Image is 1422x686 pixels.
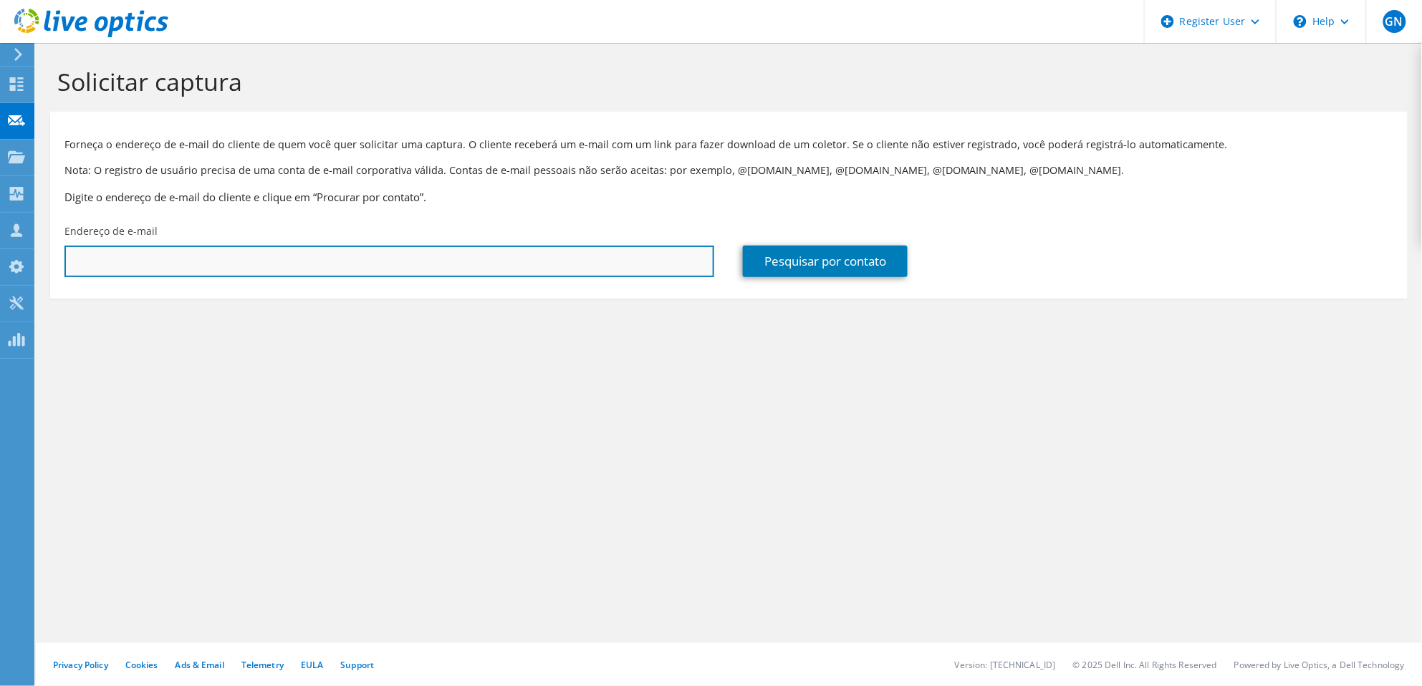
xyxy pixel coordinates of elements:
[340,659,374,671] a: Support
[1234,659,1405,671] li: Powered by Live Optics, a Dell Technology
[57,67,1393,97] h1: Solicitar captura
[241,659,284,671] a: Telemetry
[176,659,224,671] a: Ads & Email
[64,163,1393,178] p: Nota: O registro de usuário precisa de uma conta de e-mail corporativa válida. Contas de e-mail p...
[125,659,158,671] a: Cookies
[64,224,158,238] label: Endereço de e-mail
[301,659,323,671] a: EULA
[64,189,1393,205] h3: Digite o endereço de e-mail do cliente e clique em “Procurar por contato”.
[955,659,1056,671] li: Version: [TECHNICAL_ID]
[53,659,108,671] a: Privacy Policy
[1073,659,1217,671] li: © 2025 Dell Inc. All Rights Reserved
[1383,10,1406,33] span: GN
[743,246,908,277] a: Pesquisar por contato
[64,137,1393,153] p: Forneça o endereço de e-mail do cliente de quem você quer solicitar uma captura. O cliente recebe...
[1294,15,1307,28] svg: \n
